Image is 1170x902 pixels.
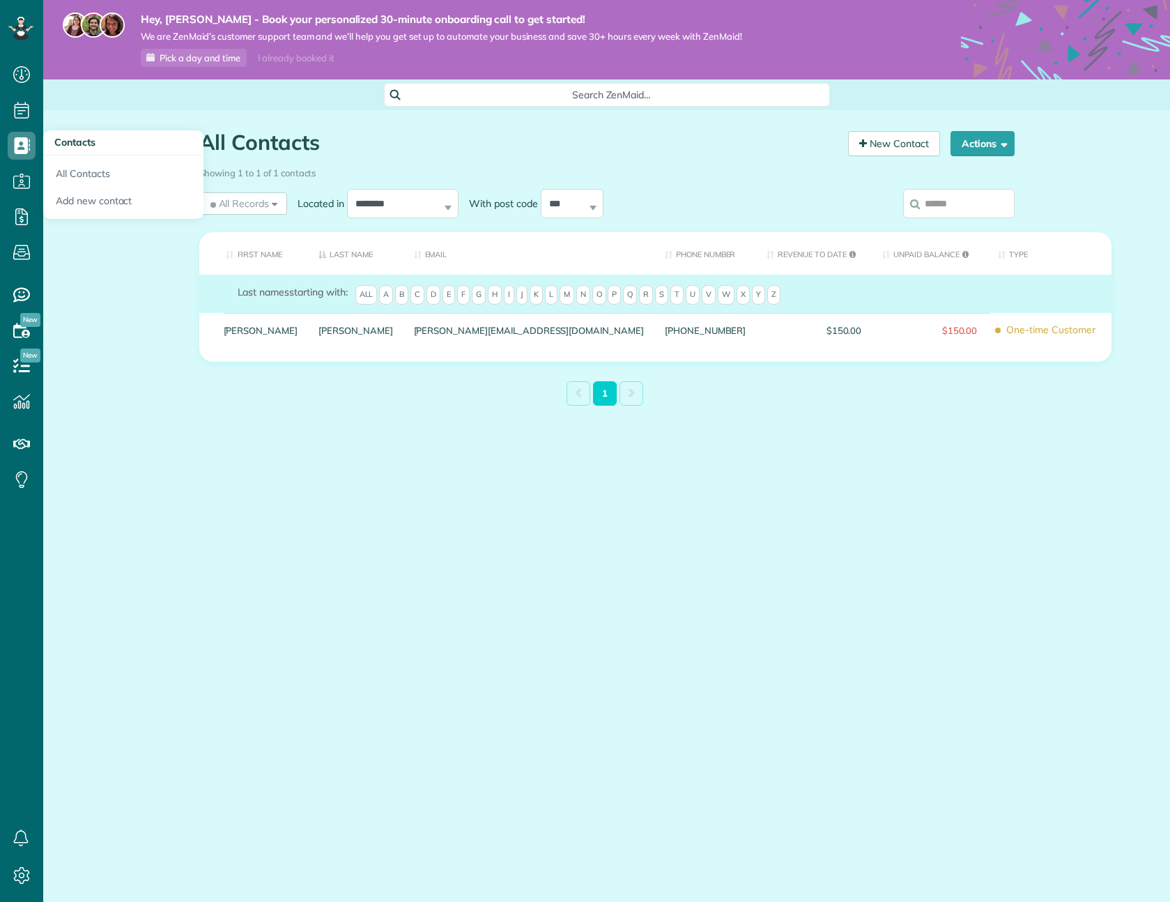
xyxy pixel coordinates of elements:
[639,285,653,305] span: R
[718,285,734,305] span: W
[141,49,247,67] a: Pick a day and time
[208,197,270,211] span: All Records
[504,285,514,305] span: I
[287,197,347,211] label: Located in
[756,232,872,275] th: Revenue to Date: activate to sort column ascending
[882,326,977,335] span: $150.00
[199,161,1015,180] div: Showing 1 to 1 of 1 contacts
[426,285,440,305] span: D
[20,349,40,362] span: New
[238,286,290,298] span: Last names
[318,326,393,335] a: [PERSON_NAME]
[592,285,606,305] span: O
[100,13,125,38] img: michelle-19f622bdf1676172e81f8f8fba1fb50e276960ebfe0243fe18214015130c80e4.jpg
[63,13,88,38] img: maria-72a9807cf96188c08ef61303f053569d2e2a8a1cde33d635c8a3ac13582a053d.jpg
[160,52,240,63] span: Pick a day and time
[472,285,486,305] span: G
[950,131,1015,156] button: Actions
[20,313,40,327] span: New
[516,285,528,305] span: J
[654,313,756,348] div: [PHONE_NUMBER]
[81,13,106,38] img: jorge-587dff0eeaa6aab1f244e6dc62b8924c3b6ad411094392a53c71c6c4a576187d.jpg
[403,232,654,275] th: Email: activate to sort column ascending
[488,285,502,305] span: H
[459,197,541,211] label: With post code
[670,285,684,305] span: T
[998,318,1101,342] span: One-time Customer
[249,49,342,67] div: I already booked it
[545,285,557,305] span: L
[199,232,309,275] th: First Name: activate to sort column ascending
[457,285,470,305] span: F
[199,131,838,154] h1: All Contacts
[141,31,742,43] span: We are ZenMaid’s customer support team and we’ll help you get set up to automate your business an...
[623,285,637,305] span: Q
[752,285,765,305] span: Y
[403,313,654,348] div: [PERSON_NAME][EMAIL_ADDRESS][DOMAIN_NAME]
[54,136,95,148] span: Contacts
[987,232,1111,275] th: Type: activate to sort column ascending
[530,285,543,305] span: K
[141,13,742,26] strong: Hey, [PERSON_NAME] - Book your personalized 30-minute onboarding call to get started!
[654,232,756,275] th: Phone number: activate to sort column ascending
[43,188,203,220] a: Add new contact
[737,285,750,305] span: X
[442,285,455,305] span: E
[848,131,940,156] a: New Contact
[308,232,403,275] th: Last Name: activate to sort column descending
[224,326,298,335] a: [PERSON_NAME]
[43,155,203,188] a: All Contacts
[355,285,378,305] span: All
[593,381,617,406] a: 1
[686,285,700,305] span: U
[379,285,393,305] span: A
[767,285,780,305] span: Z
[410,285,424,305] span: C
[702,285,716,305] span: V
[767,326,861,335] span: $150.00
[560,285,574,305] span: M
[576,285,590,305] span: N
[608,285,621,305] span: P
[872,232,987,275] th: Unpaid Balance: activate to sort column ascending
[395,285,408,305] span: B
[655,285,668,305] span: S
[238,285,348,299] label: starting with:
